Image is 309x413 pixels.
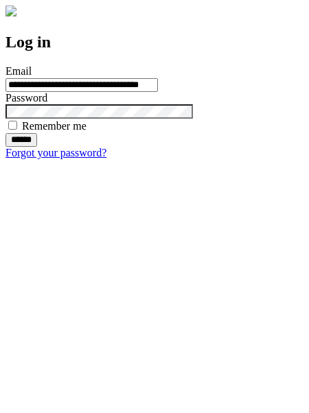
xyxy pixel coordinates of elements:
img: logo-4e3dc11c47720685a147b03b5a06dd966a58ff35d612b21f08c02c0306f2b779.png [5,5,16,16]
a: Forgot your password? [5,147,106,158]
label: Email [5,65,32,77]
h2: Log in [5,33,304,51]
label: Password [5,92,47,104]
label: Remember me [22,120,87,132]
